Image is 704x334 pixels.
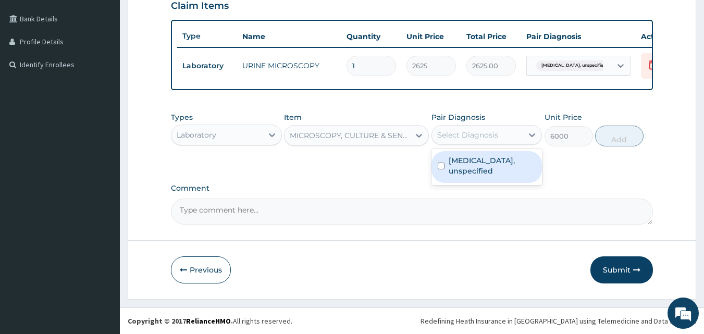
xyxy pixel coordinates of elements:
[284,112,302,122] label: Item
[636,26,688,47] th: Actions
[171,184,653,193] label: Comment
[595,126,644,146] button: Add
[341,26,401,47] th: Quantity
[177,130,216,140] div: Laboratory
[177,27,237,46] th: Type
[54,58,175,72] div: Chat with us now
[521,26,636,47] th: Pair Diagnosis
[431,112,485,122] label: Pair Diagnosis
[290,130,411,141] div: MICROSCOPY, CULTURE & SENSITIVITY [HIGH VAGINAL SWAB]
[237,26,341,47] th: Name
[120,307,704,334] footer: All rights reserved.
[5,223,199,259] textarea: Type your message and hit 'Enter'
[449,155,536,176] label: [MEDICAL_DATA], unspecified
[536,60,612,71] span: [MEDICAL_DATA], unspecified
[128,316,233,326] strong: Copyright © 2017 .
[171,5,196,30] div: Minimize live chat window
[177,56,237,76] td: Laboratory
[186,316,231,326] a: RelianceHMO
[60,101,144,206] span: We're online!
[401,26,461,47] th: Unit Price
[421,316,696,326] div: Redefining Heath Insurance in [GEOGRAPHIC_DATA] using Telemedicine and Data Science!
[19,52,42,78] img: d_794563401_company_1708531726252_794563401
[171,256,231,283] button: Previous
[590,256,653,283] button: Submit
[545,112,582,122] label: Unit Price
[461,26,521,47] th: Total Price
[171,1,229,12] h3: Claim Items
[437,130,498,140] div: Select Diagnosis
[171,113,193,122] label: Types
[237,55,341,76] td: URINE MICROSCOPY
